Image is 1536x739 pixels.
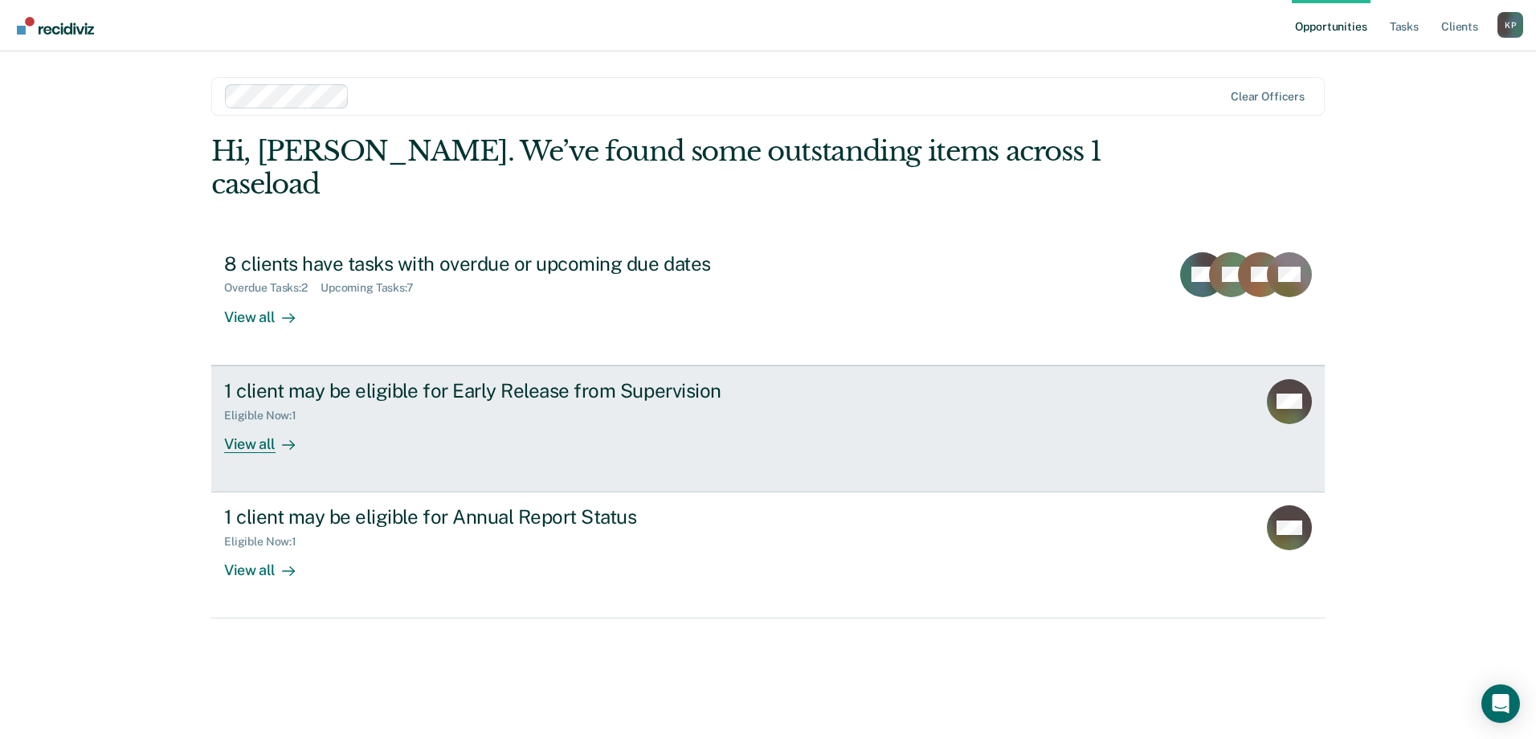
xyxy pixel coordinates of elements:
div: 1 client may be eligible for Annual Report Status [224,505,788,529]
div: Eligible Now : 1 [224,409,309,423]
div: View all [224,295,314,326]
div: 8 clients have tasks with overdue or upcoming due dates [224,252,788,276]
div: K P [1497,12,1523,38]
a: 8 clients have tasks with overdue or upcoming due datesOverdue Tasks:2Upcoming Tasks:7View all [211,239,1325,365]
div: Overdue Tasks : 2 [224,281,321,295]
a: 1 client may be eligible for Annual Report StatusEligible Now:1View all [211,492,1325,619]
div: Open Intercom Messenger [1481,684,1520,723]
div: Upcoming Tasks : 7 [321,281,427,295]
div: 1 client may be eligible for Early Release from Supervision [224,379,788,402]
div: Hi, [PERSON_NAME]. We’ve found some outstanding items across 1 caseload [211,135,1102,201]
div: Clear officers [1231,90,1305,104]
a: 1 client may be eligible for Early Release from SupervisionEligible Now:1View all [211,365,1325,492]
div: Eligible Now : 1 [224,535,309,549]
div: View all [224,422,314,453]
img: Recidiviz [17,17,94,35]
div: View all [224,549,314,580]
button: Profile dropdown button [1497,12,1523,38]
